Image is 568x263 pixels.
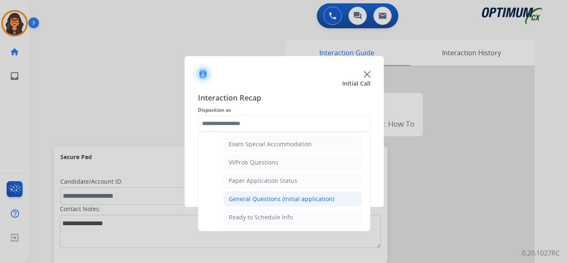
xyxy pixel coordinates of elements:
[342,79,370,88] span: Initial Call
[229,213,293,221] div: Ready to Schedule Info
[229,140,312,148] div: Exam Special Accommodation
[193,64,213,84] img: contactIcon
[198,92,370,105] span: Interaction Recap
[229,158,278,167] div: VVProb Questions
[229,177,297,185] div: Paper Application Status
[522,248,560,258] p: 0.20.1027RC
[229,195,334,203] div: General Questions (Initial application)
[198,105,370,115] span: Disposition as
